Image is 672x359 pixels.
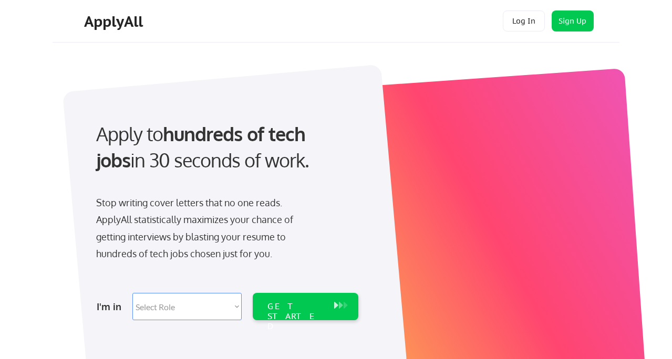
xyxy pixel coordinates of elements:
div: I'm in [97,298,126,315]
button: Sign Up [552,10,594,31]
div: GET STARTED [267,301,324,332]
button: Log In [503,10,545,31]
div: ApplyAll [84,13,146,30]
div: Apply to in 30 seconds of work. [96,121,354,174]
strong: hundreds of tech jobs [96,122,310,172]
div: Stop writing cover letters that no one reads. ApplyAll statistically maximizes your chance of get... [96,194,312,262]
